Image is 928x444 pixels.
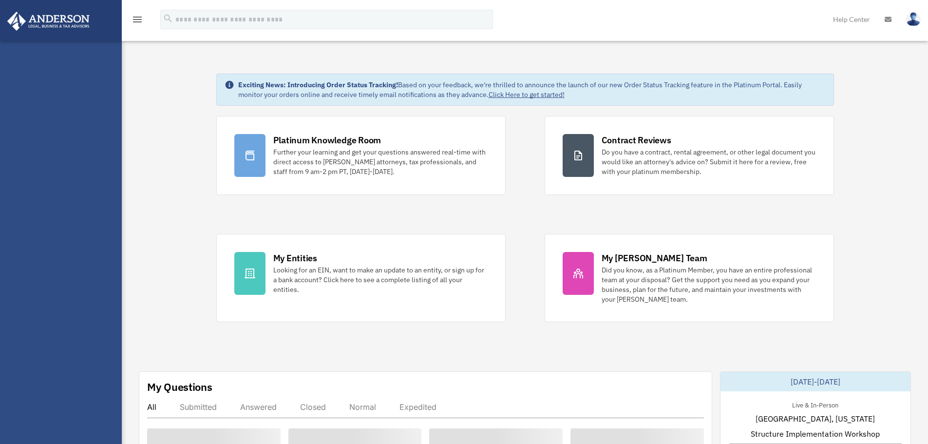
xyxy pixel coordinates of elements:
div: My Entities [273,252,317,264]
div: Do you have a contract, rental agreement, or other legal document you would like an attorney's ad... [602,147,816,176]
img: Anderson Advisors Platinum Portal [4,12,93,31]
a: My [PERSON_NAME] Team Did you know, as a Platinum Member, you have an entire professional team at... [545,234,834,322]
div: [DATE]-[DATE] [720,372,910,391]
div: Answered [240,402,277,412]
a: menu [132,17,143,25]
div: Contract Reviews [602,134,671,146]
img: User Pic [906,12,921,26]
span: [GEOGRAPHIC_DATA], [US_STATE] [756,413,875,425]
div: Did you know, as a Platinum Member, you have an entire professional team at your disposal? Get th... [602,265,816,304]
i: menu [132,14,143,25]
div: Based on your feedback, we're thrilled to announce the launch of our new Order Status Tracking fe... [238,80,826,99]
a: Platinum Knowledge Room Further your learning and get your questions answered real-time with dire... [216,116,506,195]
div: Closed [300,402,326,412]
a: My Entities Looking for an EIN, want to make an update to an entity, or sign up for a bank accoun... [216,234,506,322]
a: Click Here to get started! [489,90,565,99]
div: Platinum Knowledge Room [273,134,381,146]
div: Normal [349,402,376,412]
a: Contract Reviews Do you have a contract, rental agreement, or other legal document you would like... [545,116,834,195]
div: Looking for an EIN, want to make an update to an entity, or sign up for a bank account? Click her... [273,265,488,294]
div: Live & In-Person [784,399,846,409]
div: Submitted [180,402,217,412]
div: All [147,402,156,412]
i: search [163,13,173,24]
div: Further your learning and get your questions answered real-time with direct access to [PERSON_NAM... [273,147,488,176]
div: Expedited [399,402,436,412]
div: My Questions [147,380,212,394]
strong: Exciting News: Introducing Order Status Tracking! [238,80,398,89]
span: Structure Implementation Workshop [751,428,880,440]
div: My [PERSON_NAME] Team [602,252,707,264]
